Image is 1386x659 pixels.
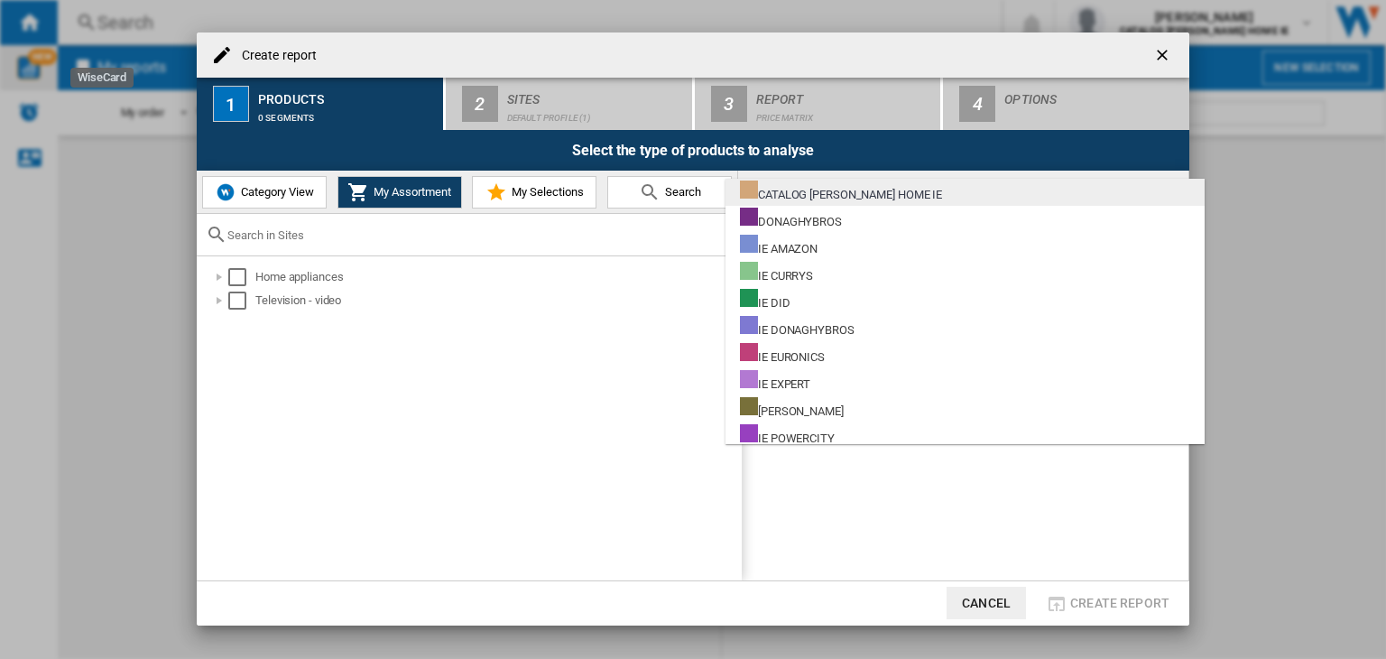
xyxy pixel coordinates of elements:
[740,397,844,420] div: [PERSON_NAME]
[740,181,942,203] div: CATALOG [PERSON_NAME] HOME IE
[740,262,813,284] div: IE CURRYS
[740,235,818,257] div: IE AMAZON
[740,370,810,393] div: IE EXPERT
[740,424,835,447] div: IE POWERCITY
[740,343,825,366] div: IE EURONICS
[740,316,855,339] div: IE DONAGHYBROS
[740,208,842,230] div: DONAGHYBROS
[740,289,790,311] div: IE DID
